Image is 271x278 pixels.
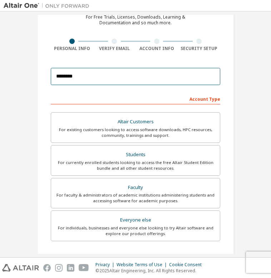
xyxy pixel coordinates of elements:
[43,264,51,272] img: facebook.svg
[86,14,185,26] div: For Free Trials, Licenses, Downloads, Learning & Documentation and so much more.
[95,262,117,268] div: Privacy
[55,183,216,193] div: Faculty
[95,268,206,274] p: © 2025 Altair Engineering, Inc. All Rights Reserved.
[55,215,216,225] div: Everyone else
[135,46,178,51] div: Account Info
[117,262,169,268] div: Website Terms of Use
[55,150,216,160] div: Students
[79,264,89,272] img: youtube.svg
[55,117,216,127] div: Altair Customers
[67,264,74,272] img: linkedin.svg
[51,93,220,104] div: Account Type
[93,46,136,51] div: Verify Email
[4,2,93,9] img: Altair One
[51,252,220,263] div: Your Profile
[169,262,206,268] div: Cookie Consent
[55,127,216,138] div: For existing customers looking to access software downloads, HPC resources, community, trainings ...
[2,264,39,272] img: altair_logo.svg
[55,225,216,237] div: For individuals, businesses and everyone else looking to try Altair software and explore our prod...
[55,264,63,272] img: instagram.svg
[178,46,221,51] div: Security Setup
[55,160,216,171] div: For currently enrolled students looking to access the free Altair Student Edition bundle and all ...
[55,192,216,204] div: For faculty & administrators of academic institutions administering students and accessing softwa...
[51,46,93,51] div: Personal Info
